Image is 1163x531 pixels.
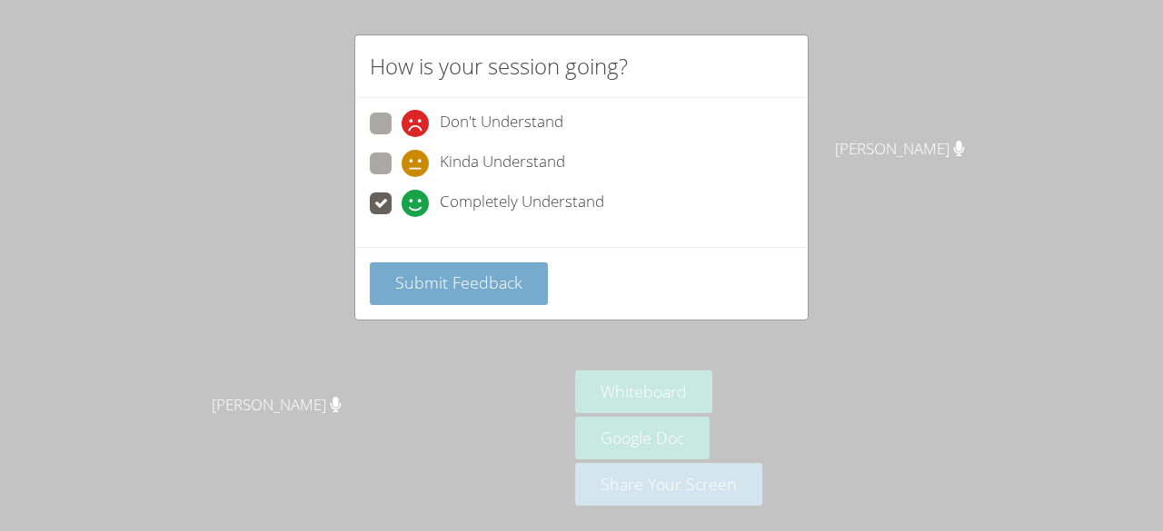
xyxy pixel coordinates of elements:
[440,110,563,137] span: Don't Understand
[440,190,604,217] span: Completely Understand
[370,50,628,83] h2: How is your session going?
[440,150,565,177] span: Kinda Understand
[395,271,522,293] span: Submit Feedback
[370,262,548,305] button: Submit Feedback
